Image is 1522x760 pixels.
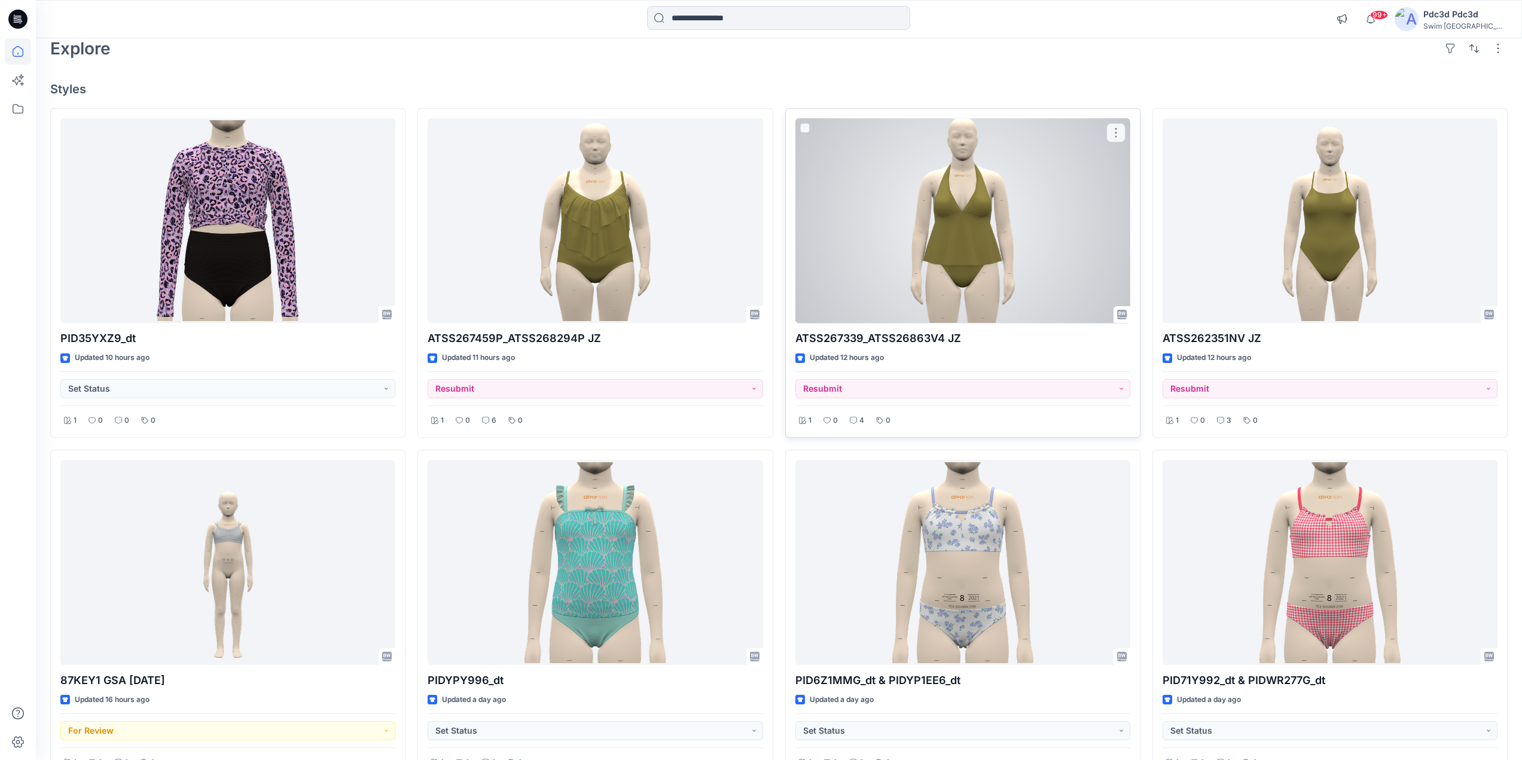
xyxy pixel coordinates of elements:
p: ATSS262351NV JZ [1163,330,1497,347]
p: 0 [124,414,129,427]
p: PID71Y992_dt & PIDWR277G_dt [1163,672,1497,689]
p: ATSS267459P_ATSS268294P JZ [428,330,762,347]
a: ATSS267459P_ATSS268294P JZ [428,118,762,323]
img: avatar [1395,7,1419,31]
p: 0 [1200,414,1205,427]
p: PIDYPY996_dt [428,672,762,689]
p: 0 [886,414,890,427]
p: Updated 12 hours ago [810,352,884,364]
p: Updated 11 hours ago [442,352,515,364]
h4: Styles [50,82,1508,96]
p: 1 [441,414,444,427]
p: PID6Z1MMG_dt & PIDYP1EE6_dt [795,672,1130,689]
p: Updated a day ago [1177,694,1241,706]
p: Updated a day ago [810,694,874,706]
p: 4 [859,414,864,427]
p: 1 [809,414,812,427]
div: Pdc3d Pdc3d [1423,7,1507,22]
div: Swim [GEOGRAPHIC_DATA] [1423,22,1507,30]
p: PID35YXZ9_dt [60,330,395,347]
a: PID71Y992_dt & PIDWR277G_dt [1163,460,1497,665]
p: 1 [1176,414,1179,427]
a: PIDYPY996_dt [428,460,762,665]
a: PID35YXZ9_dt [60,118,395,323]
p: 0 [151,414,155,427]
p: 87KEY1 GSA [DATE] [60,672,395,689]
a: ATSS267339_ATSS26863V4 JZ [795,118,1130,323]
p: 1 [74,414,77,427]
p: 0 [833,414,838,427]
a: PID6Z1MMG_dt & PIDYP1EE6_dt [795,460,1130,665]
p: 0 [518,414,523,427]
p: 6 [492,414,496,427]
p: 0 [1253,414,1258,427]
h2: Explore [50,39,111,58]
p: Updated 10 hours ago [75,352,150,364]
p: 3 [1227,414,1231,427]
a: 87KEY1 GSA 2025.8.7 [60,460,395,665]
p: Updated 16 hours ago [75,694,150,706]
p: Updated a day ago [442,694,506,706]
p: 0 [465,414,470,427]
p: ATSS267339_ATSS26863V4 JZ [795,330,1130,347]
p: 0 [98,414,103,427]
p: Updated 12 hours ago [1177,352,1251,364]
span: 99+ [1370,10,1388,20]
a: ATSS262351NV JZ [1163,118,1497,323]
